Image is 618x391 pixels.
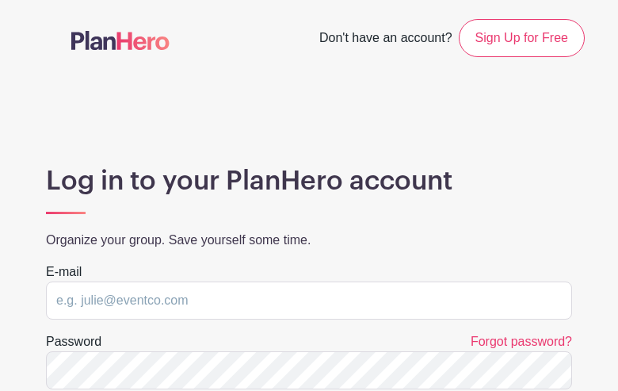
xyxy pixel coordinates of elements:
[71,31,170,50] img: logo-507f7623f17ff9eddc593b1ce0a138ce2505c220e1c5a4e2b4648c50719b7d32.svg
[46,165,572,197] h1: Log in to your PlanHero account
[46,263,82,282] label: E-mail
[471,335,572,348] a: Forgot password?
[46,231,572,250] p: Organize your group. Save yourself some time.
[459,19,585,57] a: Sign Up for Free
[46,332,101,351] label: Password
[46,282,572,320] input: e.g. julie@eventco.com
[319,22,452,57] span: Don't have an account?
